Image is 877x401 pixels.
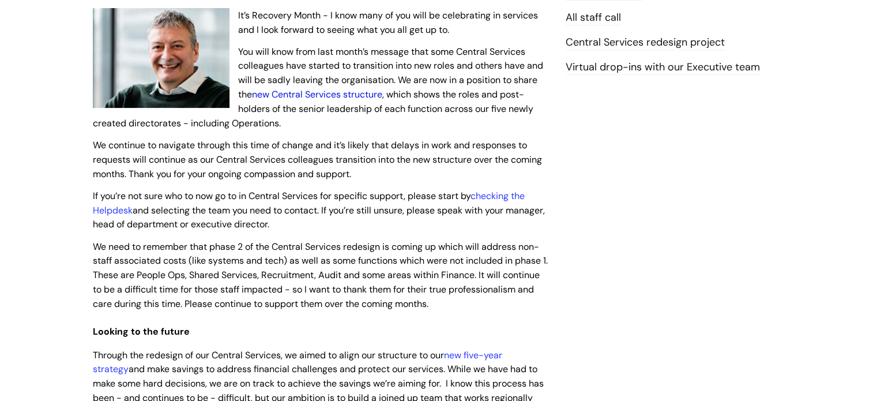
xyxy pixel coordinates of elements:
a: Virtual drop-ins with our Executive team [566,60,760,75]
span: We continue to navigate through this time of change and it’s likely that delays in work and respo... [93,139,542,180]
span: It’s Recovery Month - I know many of you will be celebrating in services and I look forward to se... [238,9,538,36]
span: We need to remember that phase 2 of the Central Services redesign is coming up which will address... [93,241,548,310]
span: If you’re not sure who to now go to in Central Services for specific support, please start by and... [93,190,545,231]
a: All staff call [566,10,621,25]
span: Looking to the future [93,325,190,338]
a: new Central Services structure [252,88,382,100]
img: WithYou Chief Executive Simon Phillips pictured looking at the camera and smiling [93,8,229,108]
span: You will know from last month’s message that some Central Services colleagues have started to tra... [93,46,543,129]
a: Central Services redesign project [566,35,725,50]
a: checking the Helpdesk [93,190,525,216]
